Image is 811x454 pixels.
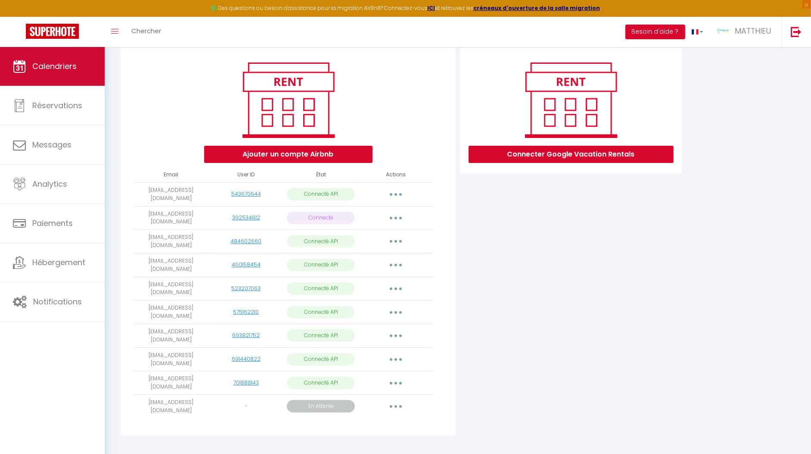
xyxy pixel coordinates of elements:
[134,371,208,395] td: [EMAIL_ADDRESS][DOMAIN_NAME]
[716,25,729,38] img: ...
[233,59,343,141] img: rent.png
[134,230,208,254] td: [EMAIL_ADDRESS][DOMAIN_NAME]
[287,259,355,271] p: Connecté API
[427,4,435,12] a: ICI
[32,61,77,72] span: Calendriers
[212,402,280,410] div: -
[287,188,355,200] p: Connecté API
[625,25,685,39] button: Besoin d'aide ?
[791,26,802,37] img: logout
[232,214,260,221] a: 392534612
[32,178,67,189] span: Analytics
[287,212,355,224] p: Connecté
[287,306,355,319] p: Connecté API
[33,296,82,307] span: Notifications
[287,377,355,389] p: Connecté API
[287,329,355,342] p: Connecté API
[134,253,208,277] td: [EMAIL_ADDRESS][DOMAIN_NAME]
[231,190,261,197] a: 543670644
[710,17,782,47] a: ... MATTHIEU
[134,167,208,182] th: Email
[287,353,355,366] p: Connecté API
[7,3,33,29] button: Ouvrir le widget de chat LiveChat
[131,26,161,35] span: Chercher
[231,285,261,292] a: 523207063
[473,4,600,12] a: créneaux d'ouverture de la salle migration
[232,332,260,339] a: 693821752
[208,167,283,182] th: User ID
[232,355,261,363] a: 691440822
[287,400,355,413] p: En Attente
[134,395,208,419] td: [EMAIL_ADDRESS][DOMAIN_NAME]
[735,25,771,36] span: MATTHIEU
[283,167,358,182] th: État
[134,206,208,230] td: [EMAIL_ADDRESS][DOMAIN_NAME]
[134,301,208,324] td: [EMAIL_ADDRESS][DOMAIN_NAME]
[233,308,259,316] a: 575162210
[26,24,79,39] img: Super Booking
[287,235,355,248] p: Connecté API
[32,100,82,111] span: Réservations
[32,218,73,229] span: Paiements
[232,261,261,268] a: 460158454
[125,17,168,47] a: Chercher
[516,59,626,141] img: rent.png
[32,139,71,150] span: Messages
[134,324,208,348] td: [EMAIL_ADDRESS][DOMAIN_NAME]
[230,238,261,245] a: 484602660
[204,146,373,163] button: Ajouter un compte Airbnb
[32,257,85,268] span: Hébergement
[287,282,355,295] p: Connecté API
[134,277,208,301] td: [EMAIL_ADDRESS][DOMAIN_NAME]
[134,348,208,371] td: [EMAIL_ADDRESS][DOMAIN_NAME]
[358,167,433,182] th: Actions
[469,146,674,163] button: Connecter Google Vacation Rentals
[233,379,259,386] a: 701888143
[134,182,208,206] td: [EMAIL_ADDRESS][DOMAIN_NAME]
